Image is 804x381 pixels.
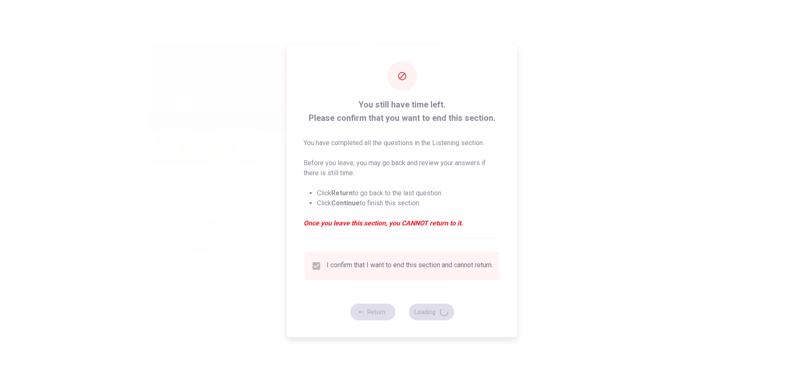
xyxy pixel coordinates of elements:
[304,158,501,178] p: Before you leave, you may go back and review your answers if there is still time.
[331,189,353,197] strong: Return
[317,198,501,208] li: Click to finish this section.
[304,138,501,148] p: You have completed all the questions in the Listening section.
[350,304,395,320] button: Return
[327,261,493,271] div: I confirm that I want to end this section and cannot return.
[317,188,501,198] li: Click to go back to the last question
[304,98,501,125] span: You still have time left. Please confirm that you want to end this section.
[331,199,360,207] strong: Continue
[304,218,501,228] em: Once you leave this section, you CANNOT return to it.
[409,304,454,320] button: Loading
